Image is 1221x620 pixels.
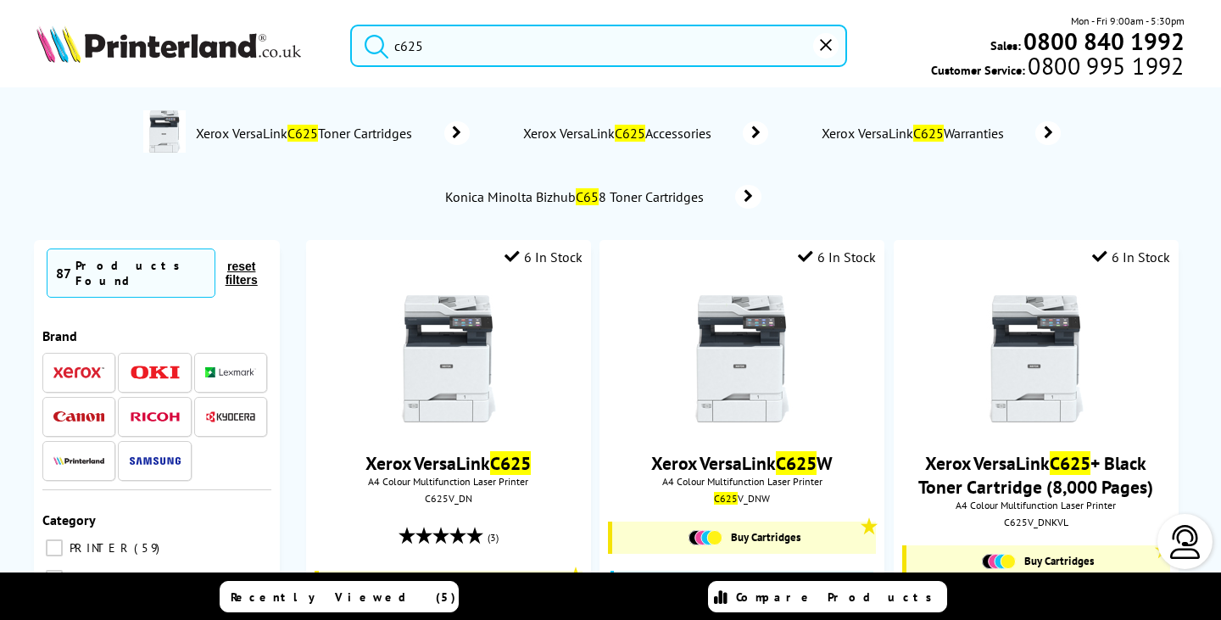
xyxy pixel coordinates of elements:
div: 6 In Stock [798,249,876,265]
a: Printerland Logo [36,25,329,66]
div: 6 In Stock [1092,249,1170,265]
a: 0800 840 1992 [1021,33,1185,49]
img: Cartridges [982,554,1016,569]
div: C625V_DN [319,492,578,505]
span: PRINTER [65,540,132,556]
a: Compare Products [708,581,947,612]
mark: C625 [714,492,738,505]
span: Sales: [990,37,1021,53]
a: Recently Viewed (5) [220,581,459,612]
mark: C625 [615,125,645,142]
img: Canon [53,411,104,422]
span: Customer Service: [931,58,1184,78]
b: 0800 840 1992 [1023,25,1185,57]
a: Xerox VersaLinkC625+ Black Toner Cartridge (8,000 Pages) [918,451,1153,499]
span: Xerox VersaLink Warranties [819,125,1010,142]
input: PRINTER 59 [46,539,63,556]
mark: C625 [913,125,944,142]
img: C625V_DN-deptimage.jpg [143,110,186,153]
span: Mon - Fri 9:00am - 5:30pm [1071,13,1185,29]
mark: C625 [287,125,318,142]
div: 6 In Stock [505,249,583,265]
span: A4 Colour Multifunction Laser Printer [902,499,1170,511]
div: C625V_DNKVL [906,516,1166,528]
span: Buy Cartridges [1024,554,1094,568]
span: A4 Colour Multifunction Laser Printer [608,475,876,488]
mark: C65 [576,188,599,205]
input: Search produc [350,25,846,67]
a: Xerox VersaLinkC625Warranties [819,121,1061,145]
a: Buy Cartridges [621,530,867,545]
span: Compare Products [736,589,941,605]
span: Recently Viewed (5) [231,589,456,605]
input: CONSUMABLE 18 [46,570,63,587]
span: Xerox VersaLink Toner Cartridges [194,125,419,142]
img: Xerox-VersaLink-C625-Front-Small.jpg [973,295,1100,422]
a: Konica Minolta BizhubC658 Toner Cartridges [443,185,761,209]
span: Category [42,511,96,528]
span: Xerox VersaLink Accessories [521,125,717,142]
img: Kyocera [205,411,256,423]
img: Xerox [53,366,104,378]
a: Xerox VersaLinkC625Toner Cartridges [194,110,470,156]
a: Xerox VersaLinkC625W [651,451,833,475]
span: A4 Colour Multifunction Laser Printer [315,475,583,488]
span: Buy Cartridges [731,530,800,545]
div: Products Found [75,258,206,288]
img: Printerland Logo [36,25,301,63]
img: Xerox-VersaLink-C625-Front-Small.jpg [385,295,512,422]
img: OKI [130,366,181,380]
span: Konica Minolta Bizhub 8 Toner Cartridges [443,188,710,205]
img: Lexmark [205,367,256,377]
a: Buy Cartridges [915,554,1162,569]
img: Xerox-VersaLink-C625-Front-Small.jpg [678,295,806,422]
span: Brand [42,327,77,344]
a: Xerox VersaLinkC625Accessories [521,121,768,145]
img: user-headset-light.svg [1168,525,1202,559]
img: Cartridges [689,530,722,545]
mark: C625 [1050,451,1090,475]
button: reset filters [215,259,267,288]
img: Ricoh [130,412,181,422]
a: Xerox VersaLinkC625 [365,451,531,475]
span: 0800 995 1992 [1025,58,1184,74]
span: CONSUMABLE [65,571,155,586]
span: 59 [134,540,164,556]
span: (3) [488,522,499,554]
span: 18 [157,571,184,586]
div: V_DNW [612,492,872,505]
img: Samsung [130,457,181,465]
img: Printerland [53,456,104,465]
mark: C625 [776,451,817,475]
span: 87 [56,265,71,282]
mark: C625 [490,451,531,475]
